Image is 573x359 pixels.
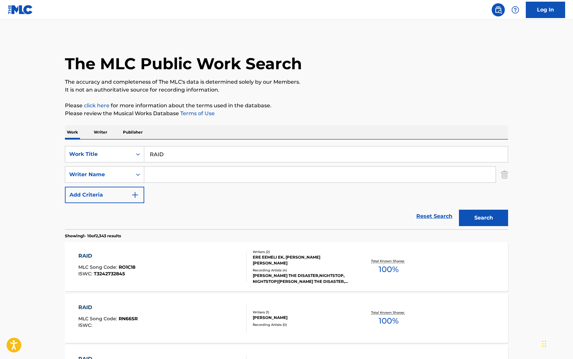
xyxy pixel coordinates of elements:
[379,264,399,275] span: 100 %
[540,327,573,359] iframe: Chat Widget
[179,110,215,116] a: Terms of Use
[65,54,302,74] h1: The MLC Public Work Search
[253,254,352,266] div: ERE EEMELI EK, [PERSON_NAME] [PERSON_NAME]
[119,316,138,322] span: RN66SR
[253,315,352,321] div: [PERSON_NAME]
[65,294,508,343] a: RAIDMLC Song Code:RN66SRISWC:Writers (1)[PERSON_NAME]Recording Artists (0)Total Known Shares:100%
[65,78,508,86] p: The accuracy and completeness of The MLC's data is determined solely by our Members.
[69,150,128,158] div: Work Title
[413,209,456,223] a: Reset Search
[119,264,135,270] span: RO1C18
[78,271,94,277] span: ISWC :
[84,102,109,109] a: click here
[253,273,352,285] div: [PERSON_NAME] THE DISASTER,NIGHTSTOP, NIGHTSTOP|[PERSON_NAME] THE DISASTER, [PERSON_NAME] THE DIS...
[65,187,144,203] button: Add Criteria
[492,3,505,16] a: Public Search
[501,166,508,183] img: Delete Criterion
[69,171,128,179] div: Writer Name
[459,210,508,226] button: Search
[78,316,119,322] span: MLC Song Code :
[65,110,508,117] p: Please review the Musical Works Database
[78,252,135,260] div: RAID
[65,102,508,110] p: Please for more information about the terms used in the database.
[65,125,80,139] p: Work
[8,5,33,14] img: MLC Logo
[92,125,109,139] p: Writer
[94,271,125,277] span: T3242732845
[65,146,508,229] form: Search Form
[494,6,502,14] img: search
[65,86,508,94] p: It is not an authoritative source for recording information.
[253,322,352,327] div: Recording Artists ( 0 )
[65,242,508,291] a: RAIDMLC Song Code:RO1C18ISWC:T3242732845Writers (2)ERE EEMELI EK, [PERSON_NAME] [PERSON_NAME]Reco...
[78,322,94,328] span: ISWC :
[131,191,139,199] img: 9d2ae6d4665cec9f34b9.svg
[121,125,145,139] p: Publisher
[65,233,121,239] p: Showing 1 - 10 of 2,343 results
[253,310,352,315] div: Writers ( 1 )
[371,310,406,315] p: Total Known Shares:
[379,315,399,327] span: 100 %
[371,259,406,264] p: Total Known Shares:
[526,2,565,18] a: Log In
[511,6,519,14] img: help
[253,268,352,273] div: Recording Artists ( 4 )
[78,304,138,311] div: RAID
[253,249,352,254] div: Writers ( 2 )
[542,334,546,354] div: Drag
[509,3,522,16] div: Help
[78,264,119,270] span: MLC Song Code :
